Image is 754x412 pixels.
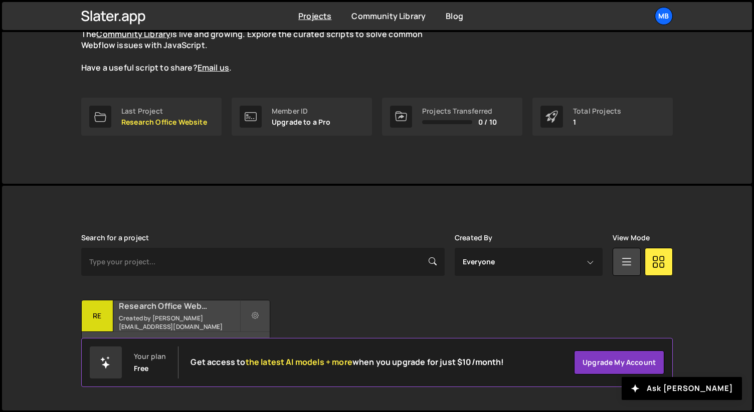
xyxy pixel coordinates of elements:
[121,118,207,126] p: Research Office Website
[272,107,331,115] div: Member ID
[573,118,621,126] p: 1
[446,11,463,22] a: Blog
[134,352,166,360] div: Your plan
[198,62,229,73] a: Email us
[574,350,664,374] a: Upgrade my account
[478,118,497,126] span: 0 / 10
[81,98,222,136] a: Last Project Research Office Website
[573,107,621,115] div: Total Projects
[455,234,493,242] label: Created By
[622,377,742,400] button: Ask [PERSON_NAME]
[272,118,331,126] p: Upgrade to a Pro
[81,29,442,74] p: The is live and growing. Explore the curated scripts to solve common Webflow issues with JavaScri...
[246,356,352,367] span: the latest AI models + more
[82,300,113,332] div: Re
[119,314,240,331] small: Created by [PERSON_NAME][EMAIL_ADDRESS][DOMAIN_NAME]
[121,107,207,115] div: Last Project
[613,234,650,242] label: View Mode
[655,7,673,25] a: MB
[191,357,504,367] h2: Get access to when you upgrade for just $10/month!
[351,11,426,22] a: Community Library
[134,364,149,372] div: Free
[81,300,270,362] a: Re Research Office Website Created by [PERSON_NAME][EMAIL_ADDRESS][DOMAIN_NAME] 5 pages, last upd...
[119,300,240,311] h2: Research Office Website
[81,234,149,242] label: Search for a project
[298,11,331,22] a: Projects
[82,332,270,362] div: 5 pages, last updated by [DATE]
[81,248,445,276] input: Type your project...
[422,107,497,115] div: Projects Transferred
[96,29,170,40] a: Community Library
